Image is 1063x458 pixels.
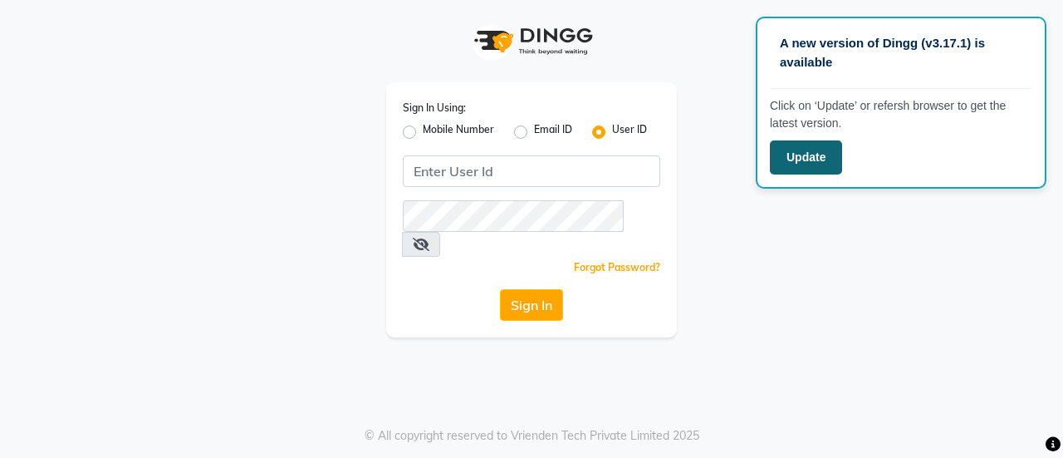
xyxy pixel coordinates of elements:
label: Email ID [534,122,572,142]
label: Sign In Using: [403,101,466,116]
label: User ID [612,122,647,142]
label: Mobile Number [423,122,494,142]
a: Forgot Password? [574,261,660,273]
img: logo1.svg [465,17,598,66]
button: Sign In [500,289,563,321]
p: Click on ‘Update’ or refersh browser to get the latest version. [770,97,1032,132]
input: Username [403,155,660,187]
button: Update [770,140,842,175]
input: Username [403,200,624,232]
p: A new version of Dingg (v3.17.1) is available [780,34,1022,71]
